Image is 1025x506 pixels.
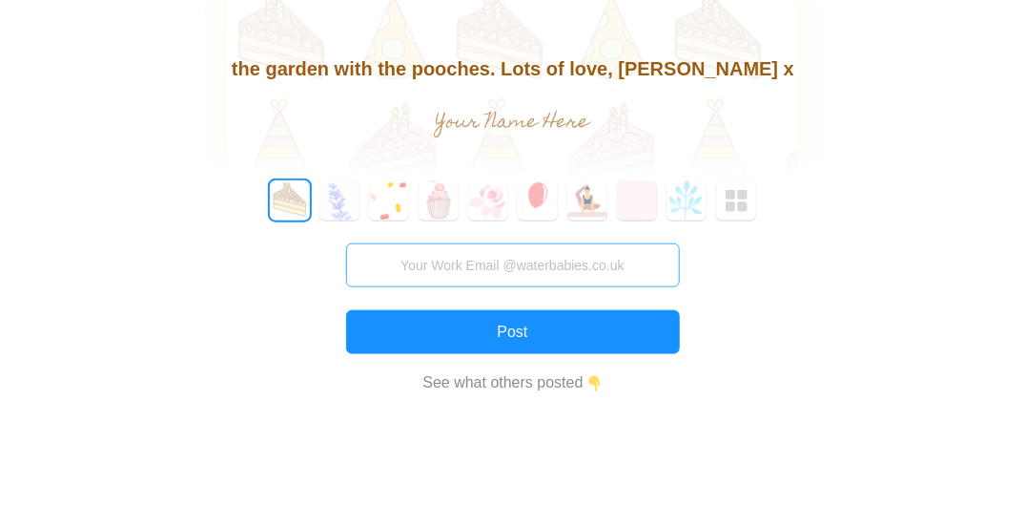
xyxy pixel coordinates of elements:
[270,180,310,221] button: 0
[298,104,727,142] input: Your Name Here
[346,243,680,287] input: Your Work Email @waterbabies.co.uk
[468,180,508,221] button: 4
[319,180,359,221] button: 1
[726,190,748,213] img: Greeted
[518,180,558,221] button: 5
[346,366,680,410] a: See what others posted👇
[587,376,603,391] img: 👇
[369,180,409,221] button: 2
[567,180,607,221] button: 6
[419,180,459,221] button: 3
[617,180,657,221] button: 7
[666,180,707,221] button: 8
[346,310,680,354] button: Post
